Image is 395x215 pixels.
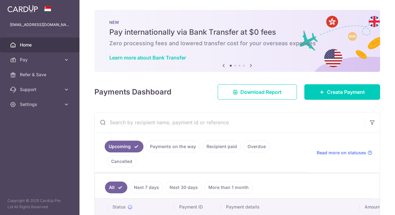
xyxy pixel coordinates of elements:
[204,182,253,193] a: More than 1 month
[94,86,171,98] h4: Payments Dashboard
[146,141,200,152] a: Payments on the way
[105,182,127,193] a: All
[202,141,241,152] a: Recipient paid
[243,141,270,152] a: Overdue
[20,72,61,78] span: Refer & Save
[7,5,38,12] img: CardUp
[109,27,365,37] h5: Pay internationally via Bank Transfer at $0 fees
[130,182,163,193] a: Next 7 days
[95,112,365,132] input: Search by recipient name, payment id or reference
[166,182,202,193] a: Next 30 days
[109,40,365,47] h6: Zero processing fees and lowered transfer cost for your overseas expenses
[20,101,61,107] span: Settings
[20,42,61,48] span: Home
[105,141,143,152] a: Upcoming
[109,20,365,25] p: NEW
[109,55,186,61] a: Learn more about Bank Transfer
[317,150,366,156] span: Read more on statuses
[317,150,372,156] a: Read more on statuses
[20,86,61,93] span: Support
[94,10,380,72] img: Bank transfer banner
[20,57,61,63] span: Pay
[107,156,136,167] a: Cancelled
[218,84,297,100] a: Download Report
[10,22,70,28] p: [EMAIL_ADDRESS][DOMAIN_NAME]
[221,199,360,215] th: Payment details
[174,199,221,215] th: Payment ID
[112,204,126,210] span: Status
[304,84,380,100] a: Create Payment
[240,88,282,96] span: Download Report
[327,88,365,96] span: Create Payment
[365,204,380,210] span: Amount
